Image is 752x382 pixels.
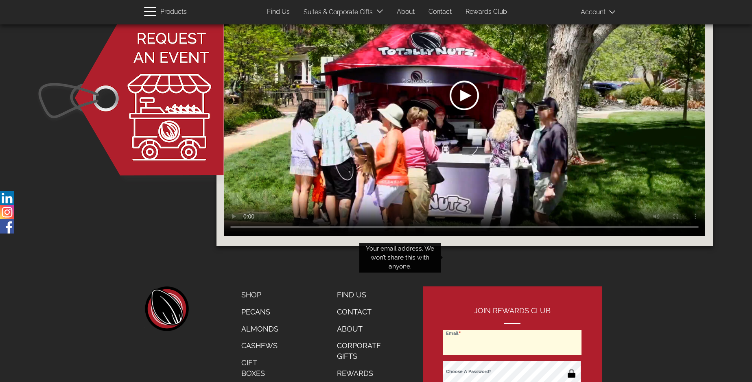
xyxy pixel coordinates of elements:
a: Shop [235,286,284,303]
a: Corporate Gifts [331,337,397,365]
input: Email [443,330,581,355]
div: Your email address. We won’t share this with anyone. [359,243,441,273]
a: home [144,286,189,331]
a: Suites & Corporate Gifts [297,4,375,20]
a: Find Us [261,4,296,20]
a: Pecans [235,303,284,321]
a: Gift Boxes [235,354,284,382]
h2: Join Rewards Club [443,307,581,324]
img: button face; reserve event [29,16,233,190]
a: About [391,4,421,20]
a: About [331,321,397,338]
a: Cashews [235,337,284,354]
a: Contact [422,4,458,20]
a: Rewards Club [459,4,513,20]
a: Almonds [235,321,284,338]
a: Contact [331,303,397,321]
a: Find Us [331,286,397,303]
span: Products [160,6,187,18]
a: Rewards [331,365,397,382]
